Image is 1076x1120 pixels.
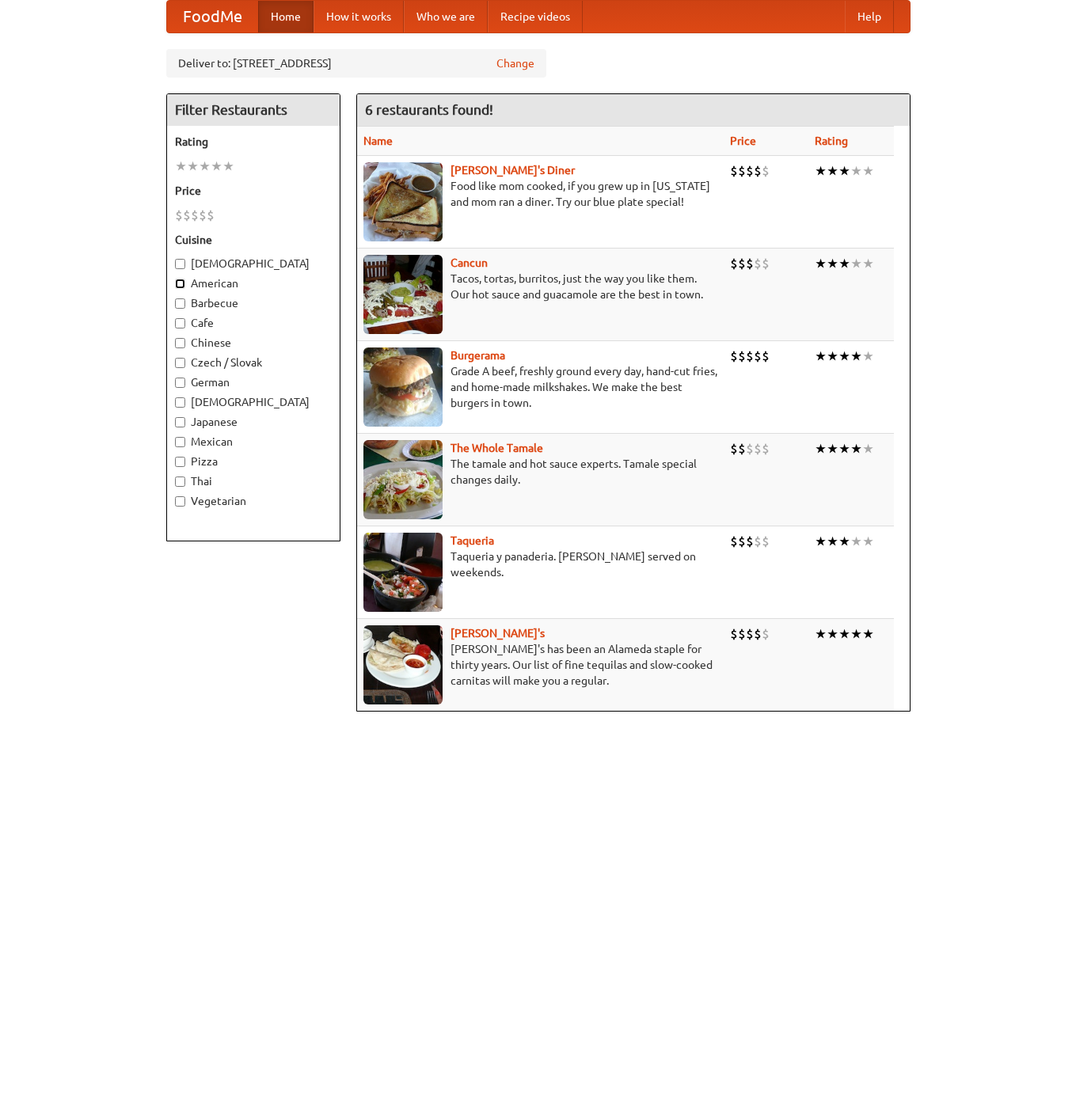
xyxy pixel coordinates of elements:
[175,338,185,348] input: Chinese
[746,440,754,457] li: $
[363,625,443,704] img: pedros.jpg
[175,496,185,507] input: Vegetarian
[363,549,717,580] p: Taqueria y panaderia. [PERSON_NAME] served on weekends.
[451,349,505,362] a: Burgerama
[838,625,850,643] li: ★
[175,493,332,509] label: Vegetarian
[175,414,332,430] label: Japanese
[730,255,738,272] li: $
[827,162,838,180] li: ★
[862,440,874,457] li: ★
[199,158,211,175] li: ★
[850,533,862,550] li: ★
[762,440,770,457] li: $
[175,256,332,271] label: [DEMOGRAPHIC_DATA]
[363,178,717,210] p: Food like mom cooked, if you grew up in [US_STATE] and mom ran a diner. Try our blue plate special!
[762,625,770,643] li: $
[363,255,443,334] img: cancun.jpg
[183,207,191,224] li: $
[451,442,543,454] b: The Whole Tamale
[730,533,738,550] li: $
[166,49,546,78] div: Deliver to: [STREET_ADDRESS]
[746,533,754,550] li: $
[754,347,762,365] li: $
[762,533,770,550] li: $
[363,135,393,147] a: Name
[175,374,332,390] label: German
[175,232,332,248] h5: Cuisine
[754,162,762,180] li: $
[175,275,332,291] label: American
[175,259,185,269] input: [DEMOGRAPHIC_DATA]
[850,440,862,457] li: ★
[827,625,838,643] li: ★
[862,533,874,550] li: ★
[850,162,862,180] li: ★
[175,394,332,410] label: [DEMOGRAPHIC_DATA]
[738,255,746,272] li: $
[862,255,874,272] li: ★
[451,256,488,269] a: Cancun
[175,134,332,150] h5: Rating
[175,298,185,309] input: Barbecue
[762,347,770,365] li: $
[738,347,746,365] li: $
[730,625,738,643] li: $
[175,434,332,450] label: Mexican
[363,533,443,612] img: taqueria.jpg
[496,55,534,71] a: Change
[730,440,738,457] li: $
[167,94,340,126] h4: Filter Restaurants
[838,162,850,180] li: ★
[850,625,862,643] li: ★
[827,533,838,550] li: ★
[730,347,738,365] li: $
[815,347,827,365] li: ★
[754,440,762,457] li: $
[815,255,827,272] li: ★
[488,1,583,32] a: Recipe videos
[862,625,874,643] li: ★
[838,347,850,365] li: ★
[815,162,827,180] li: ★
[175,358,185,368] input: Czech / Slovak
[815,135,848,147] a: Rating
[175,437,185,447] input: Mexican
[746,162,754,180] li: $
[199,207,207,224] li: $
[451,534,494,547] a: Taqueria
[815,533,827,550] li: ★
[363,271,717,302] p: Tacos, tortas, burritos, just the way you like them. Our hot sauce and guacamole are the best in ...
[187,158,199,175] li: ★
[451,164,575,177] a: [PERSON_NAME]'s Diner
[175,295,332,311] label: Barbecue
[175,315,332,331] label: Cafe
[850,255,862,272] li: ★
[175,355,332,370] label: Czech / Slovak
[827,440,838,457] li: ★
[746,625,754,643] li: $
[175,207,183,224] li: $
[211,158,222,175] li: ★
[862,347,874,365] li: ★
[754,625,762,643] li: $
[838,440,850,457] li: ★
[314,1,404,32] a: How it works
[207,207,215,224] li: $
[451,627,545,640] a: [PERSON_NAME]'s
[730,135,756,147] a: Price
[191,207,199,224] li: $
[404,1,488,32] a: Who we are
[845,1,894,32] a: Help
[815,440,827,457] li: ★
[738,162,746,180] li: $
[838,533,850,550] li: ★
[838,255,850,272] li: ★
[175,417,185,427] input: Japanese
[827,255,838,272] li: ★
[175,335,332,351] label: Chinese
